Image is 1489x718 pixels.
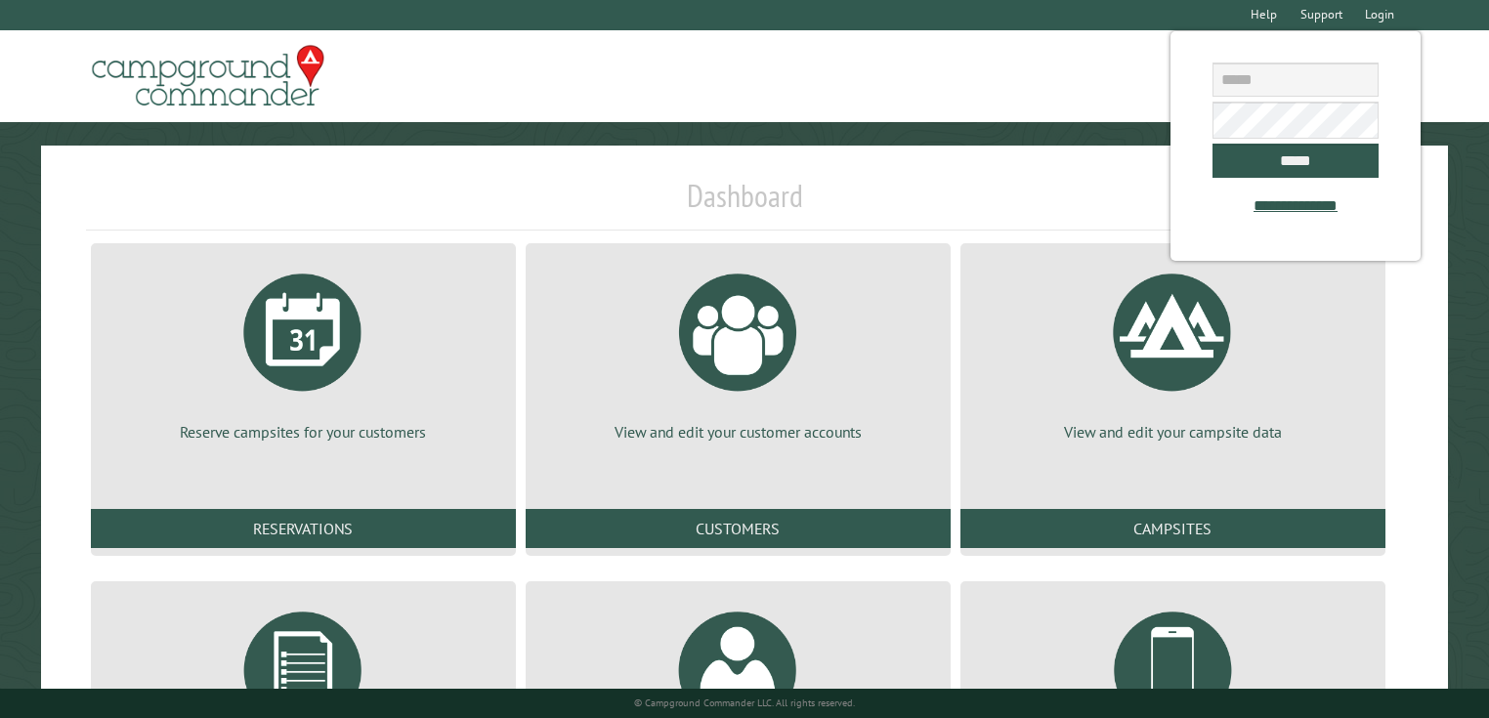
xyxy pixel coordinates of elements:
[86,177,1404,231] h1: Dashboard
[526,509,951,548] a: Customers
[86,38,330,114] img: Campground Commander
[114,259,492,443] a: Reserve campsites for your customers
[549,259,927,443] a: View and edit your customer accounts
[114,421,492,443] p: Reserve campsites for your customers
[984,259,1362,443] a: View and edit your campsite data
[984,421,1362,443] p: View and edit your campsite data
[634,697,855,709] small: © Campground Commander LLC. All rights reserved.
[549,421,927,443] p: View and edit your customer accounts
[960,509,1385,548] a: Campsites
[91,509,516,548] a: Reservations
